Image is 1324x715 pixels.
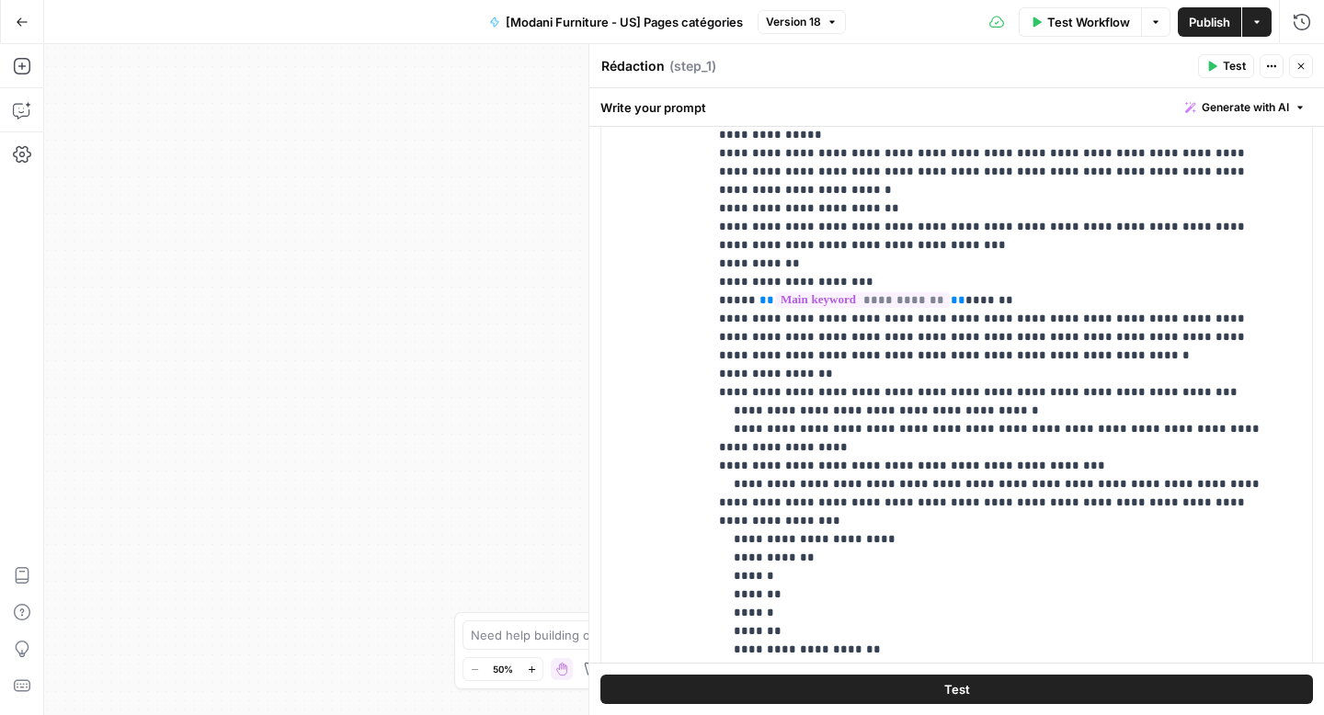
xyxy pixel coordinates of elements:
button: Test [600,675,1313,704]
textarea: Rédaction [601,57,665,75]
button: Publish [1178,7,1241,37]
button: Version 18 [758,10,846,34]
button: Test Workflow [1019,7,1141,37]
span: Test [1223,58,1246,74]
span: ( step_1 ) [669,57,716,75]
span: Publish [1189,13,1230,31]
button: [Modani Furniture - US] Pages catégories [478,7,754,37]
span: Generate with AI [1202,99,1289,116]
span: Version 18 [766,14,821,30]
div: Write your prompt [589,88,1324,126]
span: Test [944,680,970,698]
span: 50% [493,662,513,676]
span: [Modani Furniture - US] Pages catégories [506,13,743,31]
button: Test [1198,54,1254,78]
span: Test Workflow [1047,13,1130,31]
button: Generate with AI [1178,96,1313,119]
